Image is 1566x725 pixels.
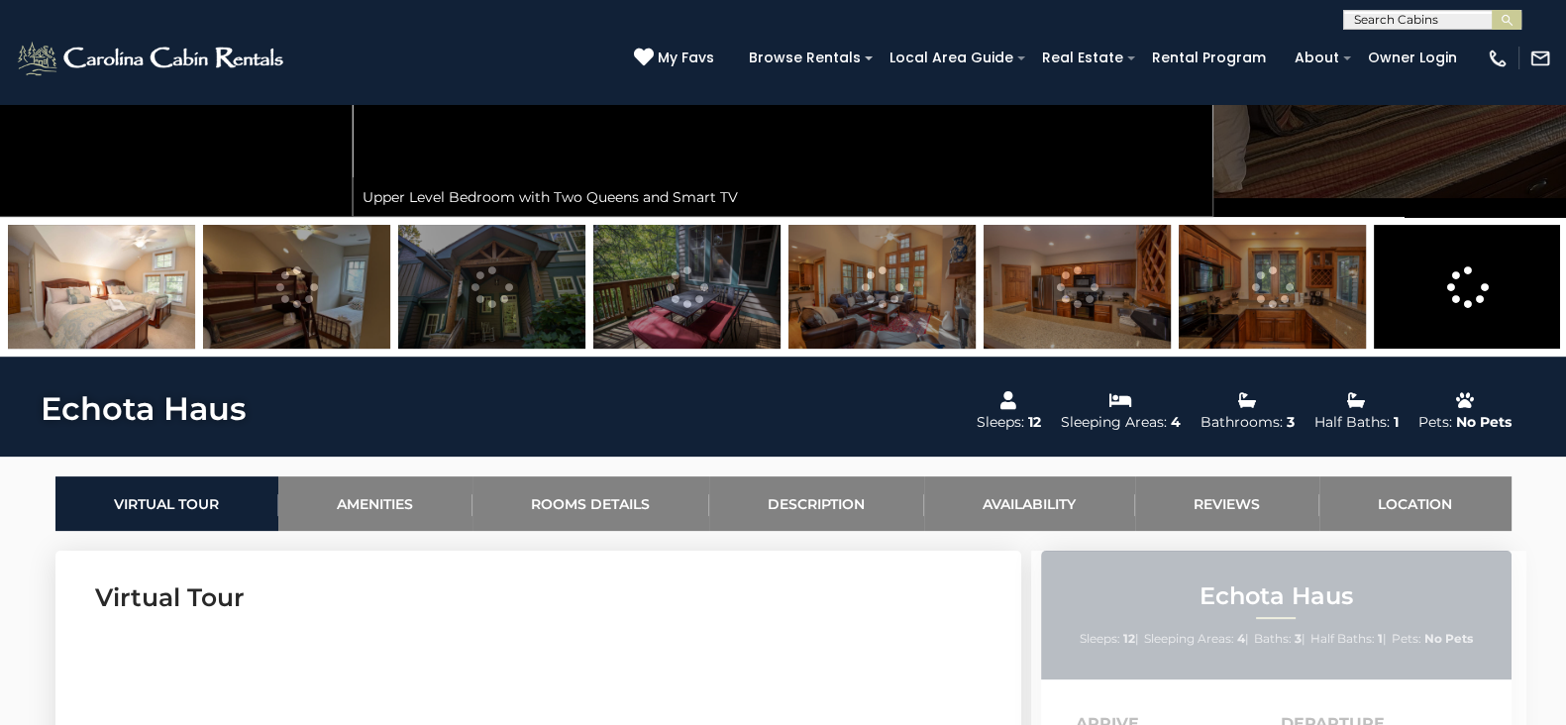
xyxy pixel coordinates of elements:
a: Real Estate [1032,43,1133,73]
a: Availability [924,476,1135,531]
a: Owner Login [1358,43,1467,73]
img: 163274753 [1374,225,1561,349]
a: Rental Program [1142,43,1276,73]
a: Rooms Details [472,476,709,531]
img: 163274748 [398,225,585,349]
h3: Virtual Tour [95,580,982,615]
img: 163274745 [8,225,195,349]
img: 163274751 [984,225,1171,349]
a: My Favs [634,48,719,69]
img: 163274752 [1179,225,1366,349]
a: Amenities [278,476,472,531]
a: Browse Rentals [739,43,871,73]
a: Virtual Tour [55,476,278,531]
a: Description [709,476,924,531]
a: About [1285,43,1349,73]
a: Local Area Guide [880,43,1023,73]
img: 163274749 [593,225,781,349]
img: 168144749 [203,225,390,349]
img: mail-regular-white.png [1529,48,1551,69]
a: Reviews [1135,476,1319,531]
span: My Favs [658,48,714,68]
img: White-1-2.png [15,39,289,78]
img: 163274750 [788,225,976,349]
img: phone-regular-white.png [1487,48,1509,69]
div: Upper Level Bedroom with Two Queens and Smart TV [353,177,1213,217]
a: Location [1319,476,1512,531]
